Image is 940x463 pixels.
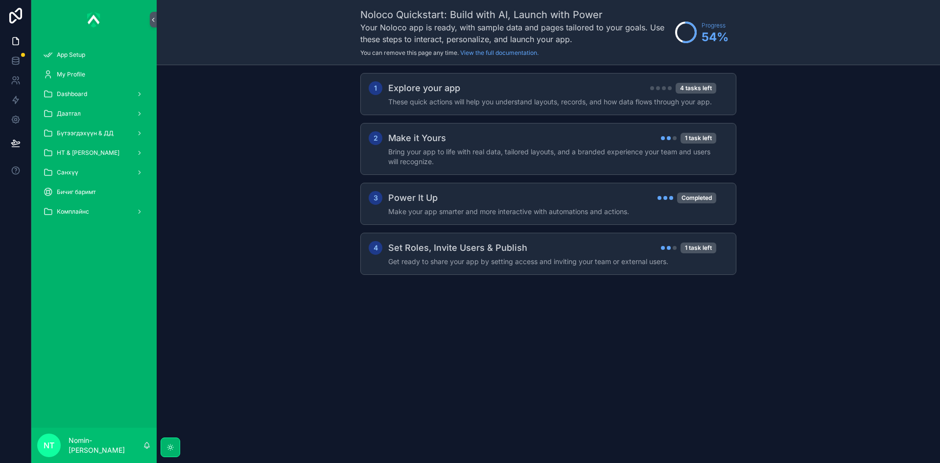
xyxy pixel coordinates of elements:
a: НТ & [PERSON_NAME] [37,144,151,162]
a: My Profile [37,66,151,83]
span: Dashboard [57,90,87,98]
a: App Setup [37,46,151,64]
span: НТ & [PERSON_NAME] [57,149,119,157]
span: Бүтээгдэхүүн & ДД [57,129,114,137]
a: Бүтээгдэхүүн & ДД [37,124,151,142]
span: Даатгал [57,110,81,118]
img: App logo [87,12,101,27]
h3: Your Noloco app is ready, with sample data and pages tailored to your goals. Use these steps to i... [360,22,670,45]
span: 54 % [702,29,728,45]
a: Даатгал [37,105,151,122]
span: Бичиг баримт [57,188,96,196]
a: Бичиг баримт [37,183,151,201]
a: Комплайнс [37,203,151,220]
p: Nomin-[PERSON_NAME] [69,436,143,455]
span: My Profile [57,71,85,78]
div: scrollable content [31,39,157,233]
span: Санхүү [57,169,78,176]
span: Progress [702,22,728,29]
span: NT [44,439,54,451]
a: View the full documentation. [460,49,539,56]
a: Dashboard [37,85,151,103]
a: Санхүү [37,164,151,181]
h1: Noloco Quickstart: Build with AI, Launch with Power [360,8,670,22]
span: App Setup [57,51,85,59]
span: Комплайнс [57,208,89,216]
span: You can remove this page any time. [360,49,459,56]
